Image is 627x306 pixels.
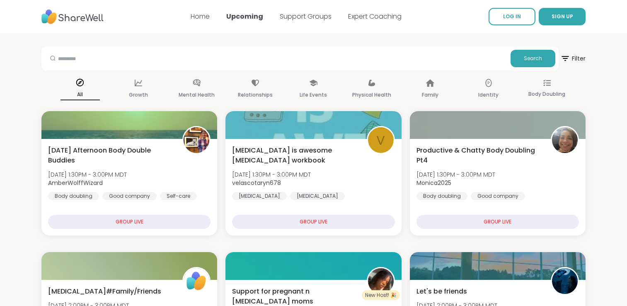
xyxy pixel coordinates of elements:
span: [DATE] 1:30PM - 3:00PM MDT [416,170,495,179]
div: GROUP LIVE [416,215,579,229]
span: Let's be friends [416,287,467,296]
span: [MEDICAL_DATA]#Family/Friends [48,287,161,296]
p: Growth [129,90,148,100]
p: Mental Health [179,90,215,100]
img: AmberWolffWizard [184,127,209,153]
img: ShareWell Nav Logo [41,5,104,28]
p: Identity [478,90,499,100]
div: Self-care [160,192,197,200]
div: GROUP LIVE [232,215,395,229]
div: Body doubling [48,192,99,200]
b: velascotaryn678 [232,179,281,187]
span: v [376,131,385,150]
span: [DATE] 1:30PM - 3:00PM MDT [232,170,311,179]
button: Filter [560,46,586,70]
img: Tatyanabricest [368,268,394,294]
button: Search [511,50,555,67]
img: pipishay2olivia [552,268,578,294]
div: Good company [471,192,525,200]
b: Monica2025 [416,179,451,187]
a: Support Groups [280,12,332,21]
div: [MEDICAL_DATA] [232,192,287,200]
span: Filter [560,49,586,68]
p: Family [422,90,438,100]
span: [DATE] 1:30PM - 3:00PM MDT [48,170,127,179]
img: ShareWell [184,268,209,294]
div: New Host! 🎉 [362,290,400,300]
b: AmberWolffWizard [48,179,103,187]
span: Productive & Chatty Body Doubling Pt4 [416,146,542,165]
p: Relationships [238,90,273,100]
p: Body Doubling [528,89,565,99]
div: GROUP LIVE [48,215,211,229]
a: Expert Coaching [348,12,402,21]
a: Home [191,12,210,21]
div: Good company [102,192,157,200]
span: [DATE] Afternoon Body Double Buddies [48,146,173,165]
a: LOG IN [489,8,535,25]
img: Monica2025 [552,127,578,153]
button: SIGN UP [539,8,586,25]
div: [MEDICAL_DATA] [290,192,345,200]
div: Body doubling [416,192,467,200]
span: LOG IN [503,13,521,20]
p: Life Events [300,90,327,100]
span: SIGN UP [552,13,573,20]
p: Physical Health [352,90,391,100]
p: All [61,90,100,100]
span: Search [524,55,542,62]
a: Upcoming [226,12,263,21]
span: [MEDICAL_DATA] is awesome [MEDICAL_DATA] workbook [232,146,357,165]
